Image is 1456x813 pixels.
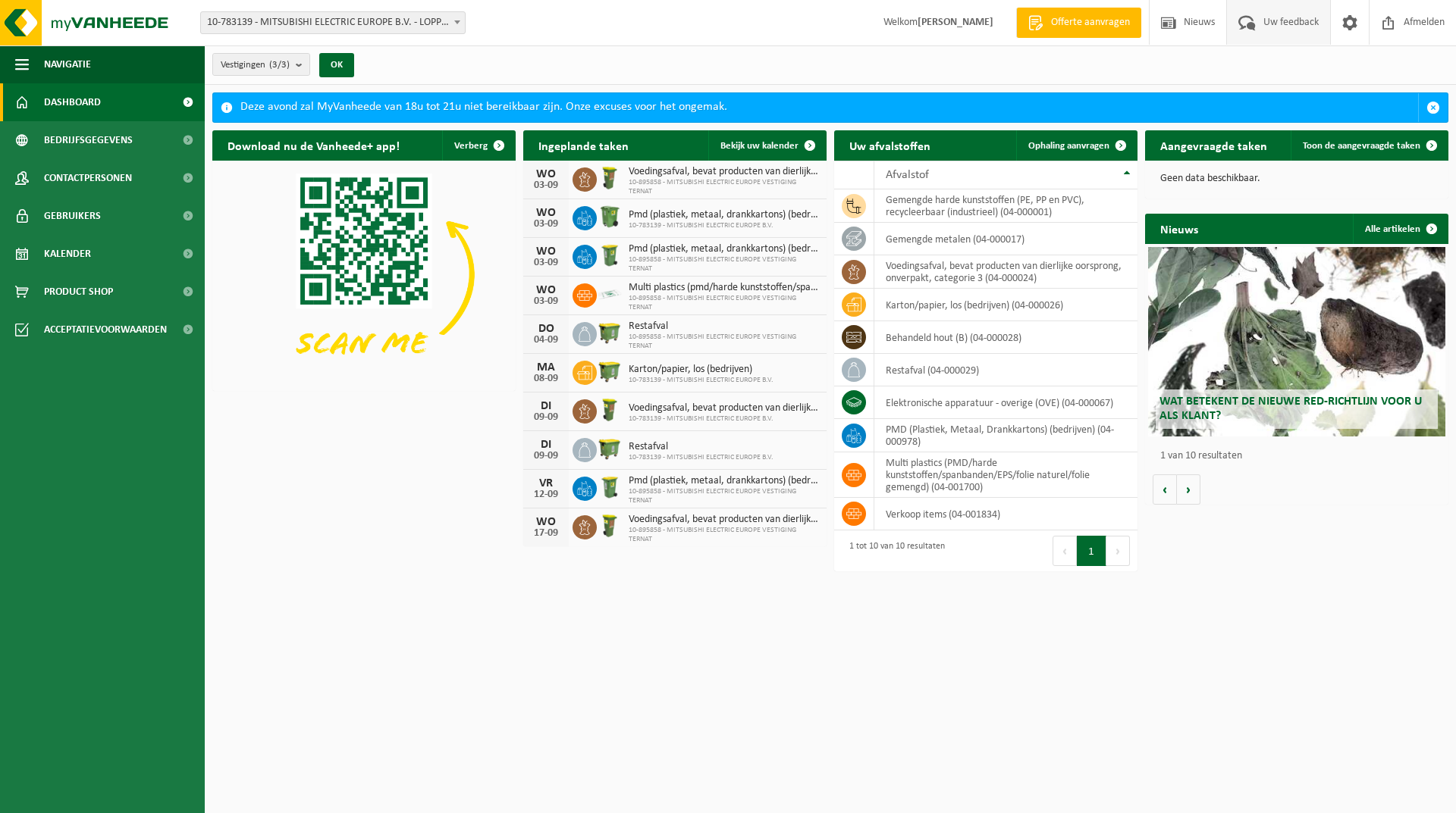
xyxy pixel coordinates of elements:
div: DI [531,439,561,451]
img: WB-0240-HPE-GN-50 [597,242,623,268]
img: WB-1100-HPE-GN-50 [597,358,623,384]
td: karton/papier, los (bedrijven) (04-000026) [874,289,1137,321]
div: 03-09 [531,219,561,230]
a: Toon de aangevraagde taken [1291,130,1447,161]
p: Geen data beschikbaar. [1160,174,1433,184]
span: Dashboard [44,83,101,121]
span: Wat betekent de nieuwe RED-richtlijn voor u als klant? [1159,396,1422,422]
div: WO [531,516,561,528]
button: Volgende [1177,474,1200,505]
div: 08-09 [531,374,561,384]
div: 09-09 [531,451,561,461]
div: WO [531,245,561,258]
h2: Uw afvalstoffen [834,130,946,160]
span: Pmd (plastiek, metaal, drankkartons) (bedrijven) [629,209,819,221]
span: Gebruikers [44,197,101,235]
div: Deze avond zal MyVanheede van 18u tot 21u niet bereikbaar zijn. Onze excuses voor het ongemak. [240,93,1418,122]
span: 10-895858 - MITSUBISHI ELECTRIC EUROPE VESTIGING TERNAT [629,255,819,274]
img: WB-0060-HPE-GN-50 [597,513,623,539]
td: multi plastics (PMD/harde kunststoffen/spanbanden/EPS/folie naturel/folie gemengd) (04-001700) [874,452,1137,498]
span: 10-783139 - MITSUBISHI ELECTRIC EUROPE B.V. - LOPPEM [201,12,465,33]
div: 1 tot 10 van 10 resultaten [842,534,945,568]
span: 10-783139 - MITSUBISHI ELECTRIC EUROPE B.V. [629,376,773,385]
button: Previous [1053,536,1077,566]
span: Voedingsafval, bevat producten van dierlijke oorsprong, onverpakt, categorie 3 [629,166,819,178]
button: Next [1106,536,1130,566]
span: Ophaling aanvragen [1028,141,1109,151]
span: Product Shop [44,273,113,311]
td: behandeld hout (B) (04-000028) [874,321,1137,354]
span: Bekijk uw kalender [720,141,799,151]
span: 10-783139 - MITSUBISHI ELECTRIC EUROPE B.V. [629,414,819,424]
span: Pmd (plastiek, metaal, drankkartons) (bedrijven) [629,243,819,255]
span: Pmd (plastiek, metaal, drankkartons) (bedrijven) [629,475,819,487]
strong: [PERSON_NAME] [918,17,993,28]
div: 12-09 [531,489,561,500]
span: Offerte aanvragen [1047,15,1134,30]
img: WB-0060-HPE-GN-50 [597,397,623,423]
span: Navigatie [44,45,91,83]
p: 1 van 10 resultaten [1160,451,1441,461]
div: VR [531,477,561,489]
td: restafval (04-000029) [874,354,1137,386]
span: Restafval [629,441,773,453]
div: DO [531,323,561,335]
span: Bedrijfsgegevens [44,121,133,159]
div: WO [531,168,561,180]
div: 03-09 [531,296,561,307]
img: WB-0370-HPE-GN-50 [597,204,623,230]
span: Voedingsafval, bevat producten van dierlijke oorsprong, onverpakt, categorie 3 [629,402,819,414]
td: PMD (Plastiek, Metaal, Drankkartons) (bedrijven) (04-000978) [874,419,1137,452]
div: 09-09 [531,412,561,423]
span: Kalender [44,235,91,273]
span: Karton/papier, los (bedrijven) [629,364,773,376]
button: Vestigingen(3/3) [212,53,310,76]
div: DI [531,400,561,412]
td: elektronische apparatuur - overige (OVE) (04-000067) [874,386,1137,419]
td: verkoop items (04-001834) [874,498,1137,530]
span: 10-895858 - MITSUBISHI ELECTRIC EUROPE VESTIGING TERNAT [629,487,819,505]
span: Contactpersonen [44,159,132,197]
span: 10-895858 - MITSUBISHI ELECTRIC EUROPE VESTIGING TERNAT [629,526,819,544]
span: Multi plastics (pmd/harde kunststoffen/spanbanden/eps/folie naturel/folie gemeng... [629,282,819,294]
td: gemengde metalen (04-000017) [874,223,1137,255]
span: 10-895858 - MITSUBISHI ELECTRIC EUROPE VESTIGING TERNAT [629,294,819,312]
td: voedingsafval, bevat producten van dierlijke oorsprong, onverpakt, categorie 3 (04-000024) [874,255,1137,289]
h2: Aangevraagde taken [1145,130,1282,160]
button: Vorige [1153,474,1177,505]
span: 10-783139 - MITSUBISHI ELECTRIC EUROPE B.V. [629,221,819,230]
a: Alle artikelen [1353,214,1447,244]
div: 03-09 [531,258,561,268]
span: 10-895858 - MITSUBISHI ELECTRIC EUROPE VESTIGING TERNAT [629,333,819,351]
span: 10-783139 - MITSUBISHI ELECTRIC EUROPE B.V. [629,453,773,462]
button: OK [319,53,354,77]
a: Ophaling aanvragen [1016,130,1136,161]
img: Download de VHEPlus App [212,161,516,388]
div: MA [531,361,561,374]
img: WB-0060-HPE-GN-50 [597,165,623,191]
div: WO [531,284,561,296]
img: WB-1100-HPE-GN-50 [597,320,623,346]
span: Verberg [454,141,488,151]
a: Wat betekent de nieuwe RED-richtlijn voor u als klant? [1148,247,1445,436]
button: Verberg [442,130,514,161]
a: Bekijk uw kalender [708,130,825,161]
span: Voedingsafval, bevat producten van dierlijke oorsprong, onverpakt, categorie 3 [629,514,819,526]
span: 10-783139 - MITSUBISHI ELECTRIC EUROPE B.V. - LOPPEM [200,11,466,34]
div: 04-09 [531,335,561,346]
span: Vestigingen [221,54,290,77]
span: 10-895858 - MITSUBISHI ELECTRIC EUROPE VESTIGING TERNAT [629,178,819,196]
span: Acceptatievoorwaarden [44,311,167,349]
img: LP-SK-00500-LPE-16 [597,281,623,307]
div: 03-09 [531,180,561,191]
button: 1 [1077,536,1106,566]
a: Offerte aanvragen [1016,8,1141,38]
div: 17-09 [531,528,561,539]
img: WB-0240-HPE-GN-50 [597,474,623,500]
img: WB-1100-HPE-GN-50 [597,436,623,461]
span: Toon de aangevraagde taken [1303,141,1420,151]
h2: Nieuws [1145,214,1213,243]
span: Afvalstof [886,169,929,181]
td: gemengde harde kunststoffen (PE, PP en PVC), recycleerbaar (industrieel) (04-000001) [874,189,1137,223]
h2: Download nu de Vanheede+ app! [212,130,415,160]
